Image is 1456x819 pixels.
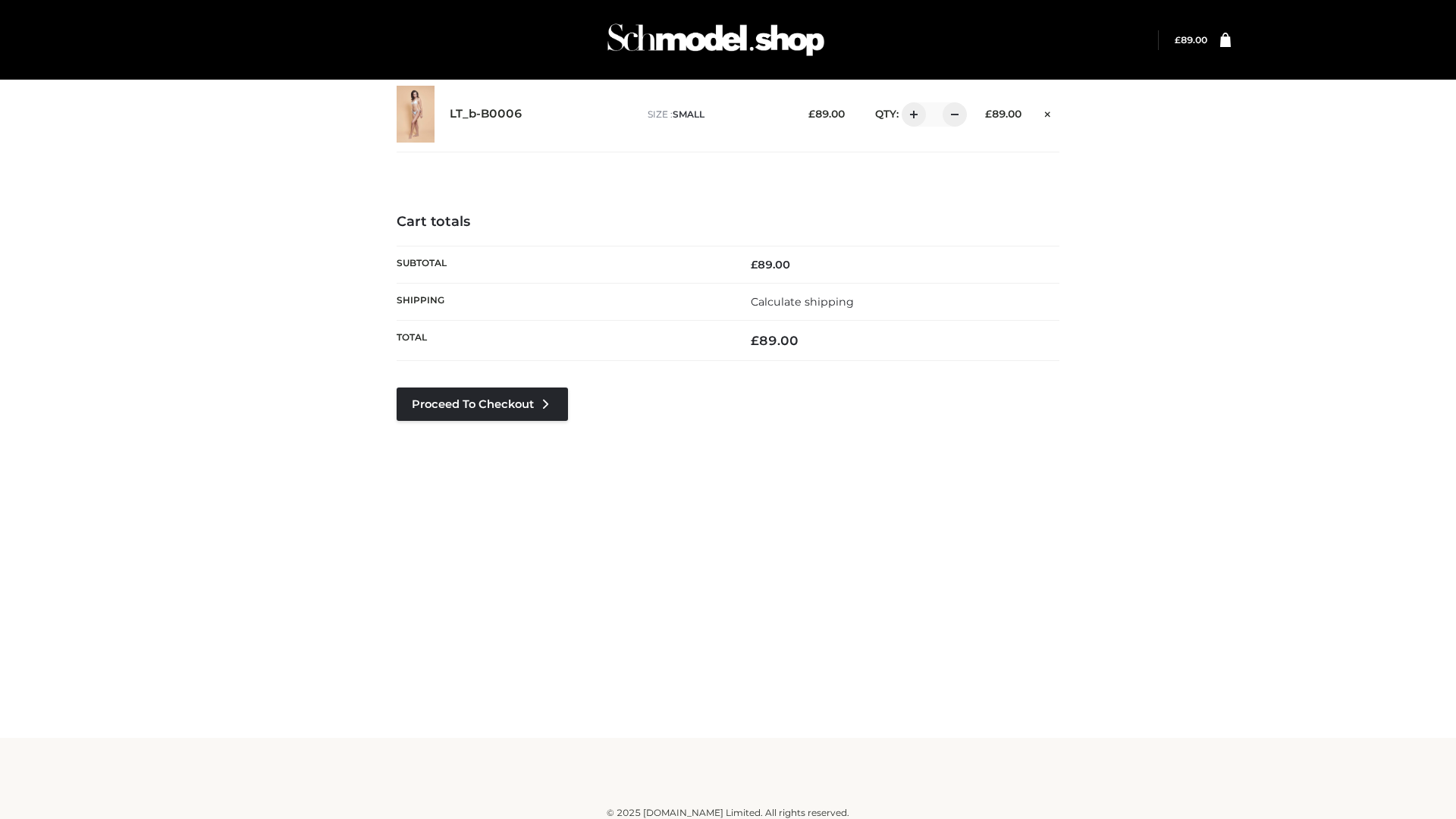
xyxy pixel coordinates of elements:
span: £ [1175,34,1181,45]
bdi: 89.00 [1175,34,1207,45]
a: LT_b-B0006 [450,107,522,121]
span: SMALL [673,108,704,120]
p: size : [648,108,785,121]
bdi: 89.00 [751,258,790,271]
span: £ [985,108,992,120]
th: Total [397,321,728,361]
h4: Cart totals [397,214,1059,231]
img: Schmodel Admin 964 [602,10,830,70]
a: Remove this item [1037,102,1059,122]
a: £89.00 [1175,34,1207,45]
bdi: 89.00 [751,333,799,348]
span: £ [808,108,815,120]
span: £ [751,258,758,271]
th: Subtotal [397,246,728,283]
bdi: 89.00 [985,108,1021,120]
a: Calculate shipping [751,295,854,309]
span: £ [751,333,759,348]
div: QTY: [860,102,962,127]
bdi: 89.00 [808,108,845,120]
th: Shipping [397,283,728,320]
a: Proceed to Checkout [397,388,568,421]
